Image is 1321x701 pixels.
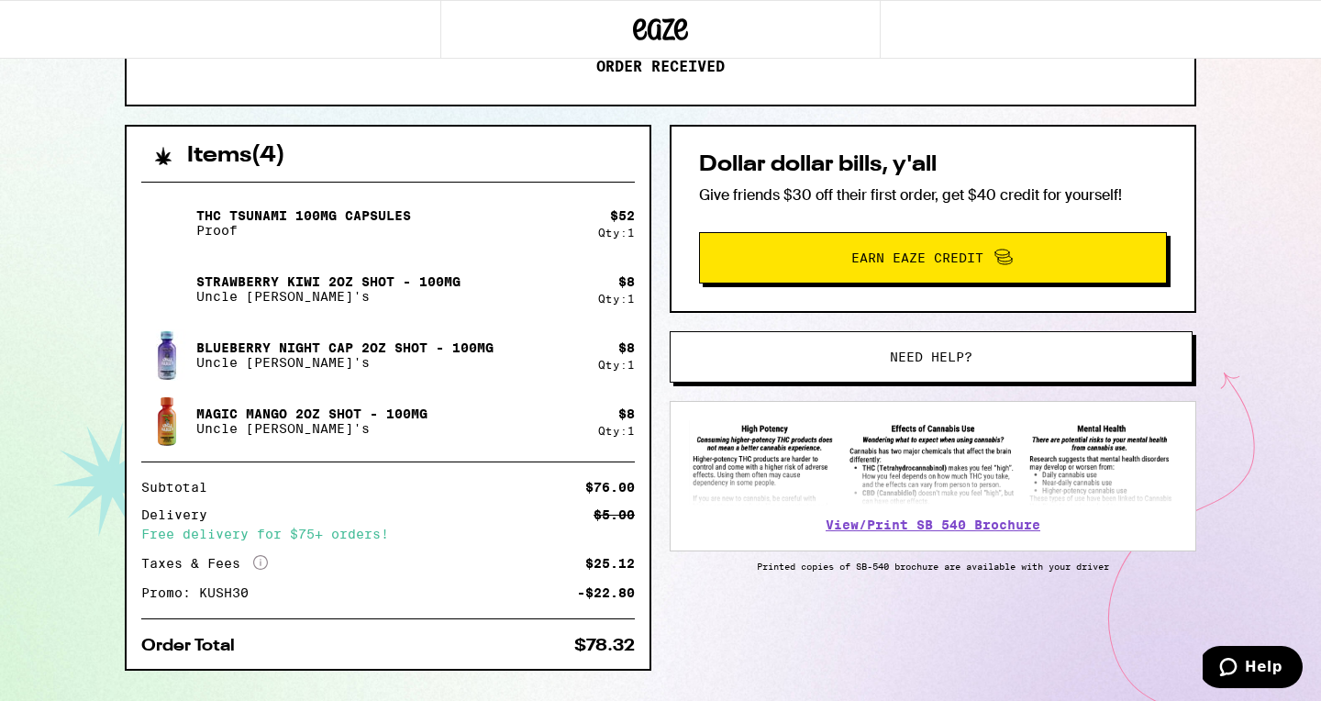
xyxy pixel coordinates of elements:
img: Blueberry Night Cap 2oz Shot - 100mg [141,329,193,381]
p: Uncle [PERSON_NAME]'s [196,289,461,304]
span: Earn Eaze Credit [851,251,983,264]
div: $ 8 [618,340,635,355]
p: Strawberry Kiwi 2oz Shot - 100mg [196,274,461,289]
div: Order Total [141,638,248,654]
button: Earn Eaze Credit [699,232,1167,284]
p: Uncle [PERSON_NAME]'s [196,421,427,436]
img: Strawberry Kiwi 2oz Shot - 100mg [141,263,193,315]
div: Qty: 1 [598,425,635,437]
p: Order received [596,58,725,76]
button: Need help? [670,331,1193,383]
h2: Items ( 4 ) [187,145,285,167]
div: Qty: 1 [598,227,635,239]
div: Subtotal [141,481,220,494]
img: SB 540 Brochure preview [689,420,1177,506]
div: $5.00 [594,508,635,521]
div: $ 8 [618,274,635,289]
p: Proof [196,223,411,238]
div: Qty: 1 [598,359,635,371]
a: View/Print SB 540 Brochure [826,517,1040,532]
p: Uncle [PERSON_NAME]'s [196,355,494,370]
img: Magic Mango 2oz Shot - 100mg [141,395,193,447]
img: THC Tsunami 100mg Capsules [141,197,193,249]
p: Magic Mango 2oz Shot - 100mg [196,406,427,421]
div: $78.32 [574,638,635,654]
div: $ 8 [618,406,635,421]
p: THC Tsunami 100mg Capsules [196,208,411,223]
p: Give friends $30 off their first order, get $40 credit for yourself! [699,185,1167,205]
div: Qty: 1 [598,293,635,305]
span: Need help? [890,350,972,363]
div: Free delivery for $75+ orders! [141,528,635,540]
p: Blueberry Night Cap 2oz Shot - 100mg [196,340,494,355]
div: Delivery [141,508,220,521]
div: Taxes & Fees [141,555,268,572]
div: $ 52 [610,208,635,223]
div: $76.00 [585,481,635,494]
div: -$22.80 [577,586,635,599]
h2: Dollar dollar bills, y'all [699,154,1167,176]
div: Promo: KUSH30 [141,586,261,599]
div: $25.12 [585,557,635,570]
iframe: Opens a widget where you can find more information [1203,646,1303,692]
p: Printed copies of SB-540 brochure are available with your driver [670,561,1196,572]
